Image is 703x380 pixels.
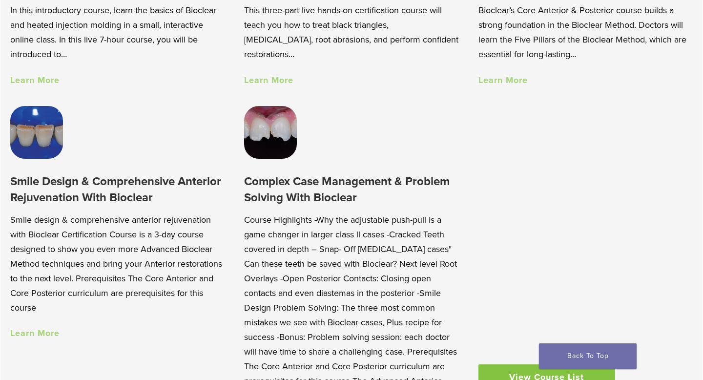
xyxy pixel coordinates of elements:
[10,173,225,206] h3: Smile Design & Comprehensive Anterior Rejuvenation With Bioclear
[244,3,459,62] p: This three-part live hands-on certification course will teach you how to treat black triangles, [...
[244,75,293,85] a: Learn More
[539,343,637,369] a: Back To Top
[10,212,225,315] p: Smile design & comprehensive anterior rejuvenation with Bioclear Certification Course is a 3-day ...
[478,75,528,85] a: Learn More
[10,75,60,85] a: Learn More
[244,173,459,206] h3: Complex Case Management & Problem Solving With Bioclear
[10,3,225,62] p: In this introductory course, learn the basics of Bioclear and heated injection molding in a small...
[478,3,693,62] p: Bioclear’s Core Anterior & Posterior course builds a strong foundation in the Bioclear Method. Do...
[10,328,60,338] a: Learn More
